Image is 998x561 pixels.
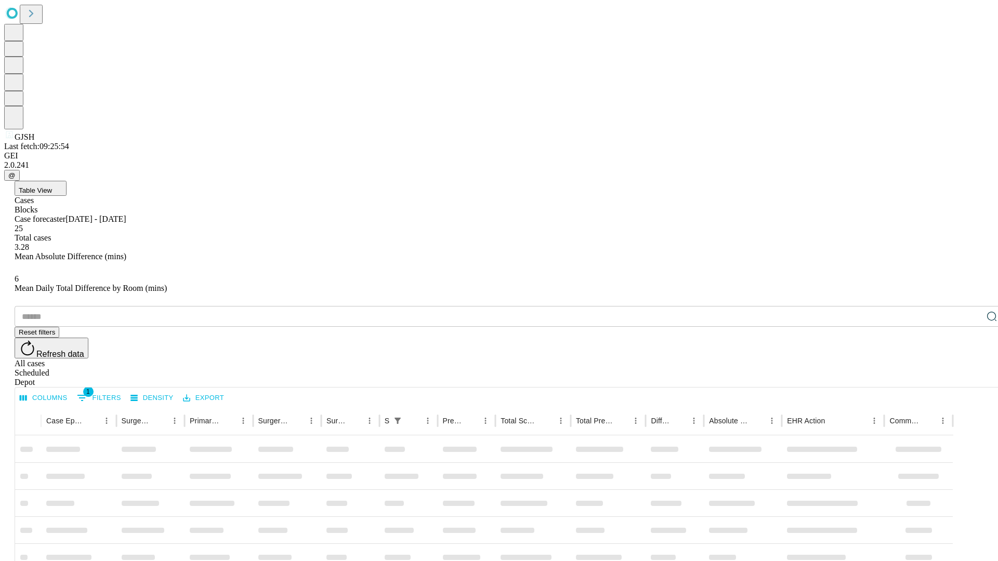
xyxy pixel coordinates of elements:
button: Refresh data [15,338,88,358]
span: Refresh data [36,350,84,358]
button: @ [4,170,20,181]
div: GEI [4,151,994,161]
button: Menu [99,413,114,428]
button: Menu [362,413,377,428]
span: Mean Absolute Difference (mins) [15,252,126,261]
button: Sort [614,413,628,428]
div: EHR Action [787,417,825,425]
button: Menu [687,413,701,428]
div: Total Predicted Duration [576,417,613,425]
button: Menu [554,413,568,428]
div: Predicted In Room Duration [443,417,463,425]
div: Absolute Difference [709,417,749,425]
span: Total cases [15,233,51,242]
button: Export [180,390,227,406]
span: 1 [83,386,94,397]
div: Case Epic Id [46,417,84,425]
button: Sort [750,413,765,428]
button: Show filters [74,390,124,406]
span: Last fetch: 09:25:54 [4,142,69,151]
div: Surgery Name [258,417,288,425]
button: Reset filters [15,327,59,338]
span: 3.28 [15,243,29,251]
div: Difference [651,417,671,425]
button: Sort [921,413,936,428]
span: Mean Daily Total Difference by Room (mins) [15,284,167,292]
span: Case forecaster [15,215,65,223]
button: Menu [236,413,251,428]
button: Menu [304,413,319,428]
div: 1 active filter [390,413,405,428]
div: Surgery Date [326,417,347,425]
button: Sort [221,413,236,428]
button: Menu [628,413,643,428]
button: Sort [826,413,841,428]
button: Sort [348,413,362,428]
span: [DATE] - [DATE] [65,215,126,223]
button: Menu [421,413,435,428]
button: Sort [406,413,421,428]
button: Sort [153,413,167,428]
div: Comments [889,417,920,425]
button: Show filters [390,413,405,428]
button: Sort [290,413,304,428]
button: Menu [167,413,182,428]
button: Menu [936,413,950,428]
div: Total Scheduled Duration [501,417,538,425]
span: @ [8,171,16,179]
button: Density [128,390,176,406]
span: Reset filters [19,328,55,336]
div: Surgeon Name [122,417,152,425]
button: Menu [867,413,882,428]
button: Menu [478,413,493,428]
button: Select columns [17,390,70,406]
button: Menu [765,413,779,428]
div: Primary Service [190,417,220,425]
span: Table View [19,186,52,194]
button: Sort [85,413,99,428]
button: Sort [464,413,478,428]
button: Sort [672,413,687,428]
span: 25 [15,224,23,233]
span: 6 [15,274,19,283]
button: Sort [539,413,554,428]
div: Scheduled In Room Duration [385,417,389,425]
span: GJSH [15,132,34,141]
button: Table View [15,181,67,196]
div: 2.0.241 [4,161,994,170]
